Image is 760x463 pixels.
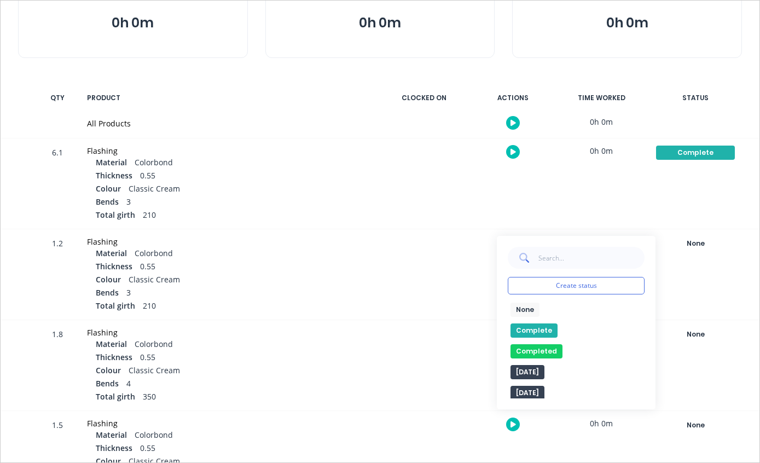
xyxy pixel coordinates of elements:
span: Total girth [96,209,135,221]
div: Classic Cream [96,364,370,378]
button: [DATE] [510,386,544,400]
button: None [510,303,539,317]
button: Complete [655,145,735,160]
button: 0h 0m [30,13,236,33]
div: None [656,327,735,342]
span: Colour [96,274,121,285]
div: None [656,236,735,251]
span: Bends [96,378,119,389]
div: 0.55 [96,351,370,364]
div: 350 [96,391,370,404]
div: 3 [96,287,370,300]
div: QTY [41,86,74,109]
div: Colorbond [96,247,370,261]
span: Thickness [96,261,132,272]
div: Colorbond [96,429,370,442]
span: Bends [96,196,119,207]
span: Total girth [96,300,135,311]
span: Material [96,429,127,441]
div: 210 [96,300,370,313]
div: ACTIONS [472,86,554,109]
span: Bends [96,287,119,298]
div: 0h 0m [560,109,642,134]
div: Flashing [87,236,370,247]
div: All Products [87,118,370,129]
div: 210 [96,209,370,222]
div: Colorbond [96,157,370,170]
div: 0h 0m [560,138,642,163]
span: Material [96,338,127,350]
div: Classic Cream [96,183,370,196]
div: 0.55 [96,261,370,274]
div: 1.2 [41,231,74,320]
button: [DATE] [510,365,544,379]
div: TIME WORKED [560,86,642,109]
span: Colour [96,364,121,376]
div: 1.8 [41,322,74,410]
div: Flashing [87,145,370,157]
button: None [655,236,735,251]
div: Classic Cream [96,274,370,287]
div: Colorbond [96,338,370,351]
button: Complete [510,323,558,338]
div: 0.55 [96,170,370,183]
span: Colour [96,183,121,194]
button: None [655,418,735,433]
div: 4 [96,378,370,391]
button: 0h 0m [524,13,730,33]
div: Flashing [87,418,370,429]
button: None [655,327,735,342]
div: CLOCKED ON [383,86,465,109]
div: STATUS [649,86,742,109]
div: PRODUCT [80,86,376,109]
button: Completed [510,344,562,358]
input: Search... [538,247,645,269]
div: None [656,418,735,432]
div: 0h 0m [560,411,642,436]
span: Thickness [96,170,132,181]
span: Material [96,157,127,168]
div: Complete [656,146,735,160]
div: 3 [96,196,370,209]
button: Create status [508,277,645,294]
span: Total girth [96,391,135,402]
span: Thickness [96,442,132,454]
button: 0h 0m [277,13,484,33]
div: 0.55 [96,442,370,455]
span: Thickness [96,351,132,363]
span: Material [96,247,127,259]
div: 6.1 [41,140,74,229]
div: Flashing [87,327,370,338]
div: 0h 0m [560,229,642,254]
